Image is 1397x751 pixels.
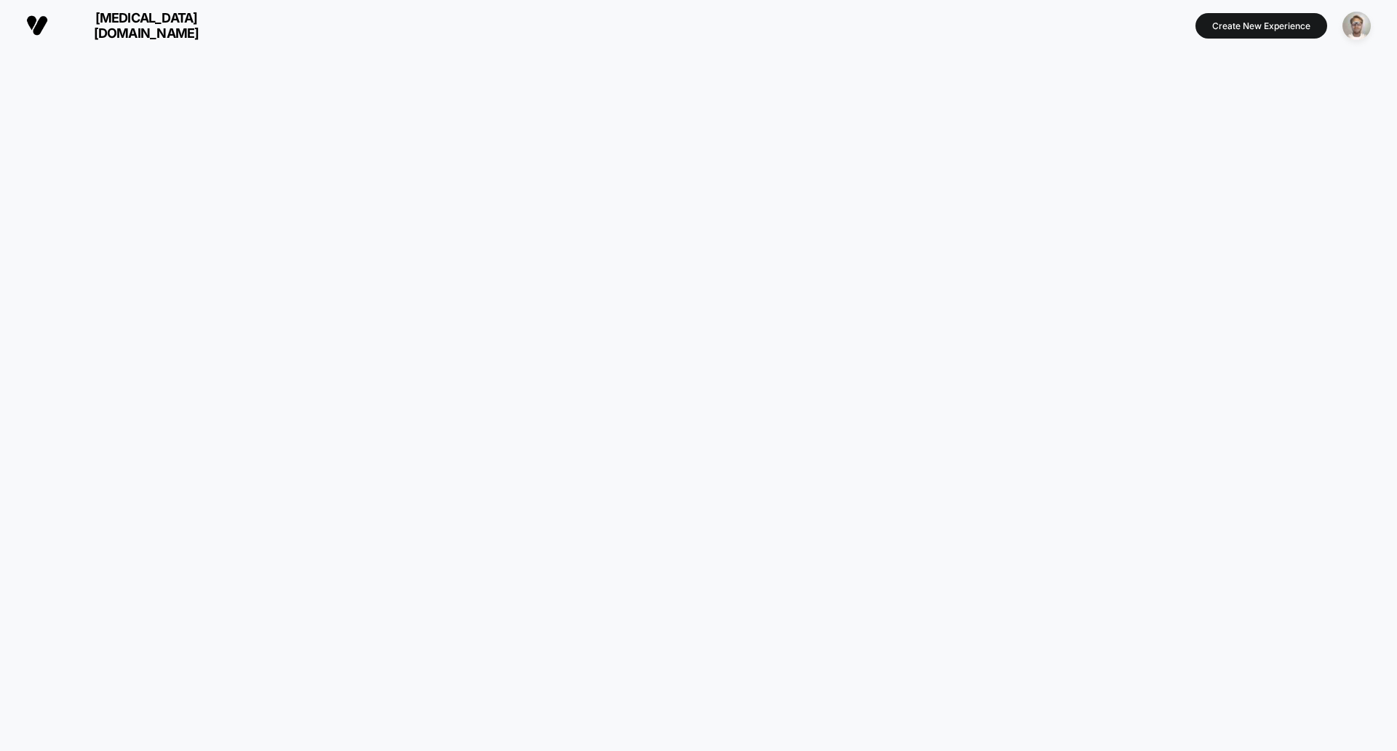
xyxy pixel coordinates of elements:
img: Visually logo [26,15,48,36]
button: Create New Experience [1195,13,1327,39]
button: ppic [1338,11,1375,41]
span: [MEDICAL_DATA][DOMAIN_NAME] [59,10,234,41]
img: ppic [1342,12,1371,40]
button: [MEDICAL_DATA][DOMAIN_NAME] [22,9,238,41]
